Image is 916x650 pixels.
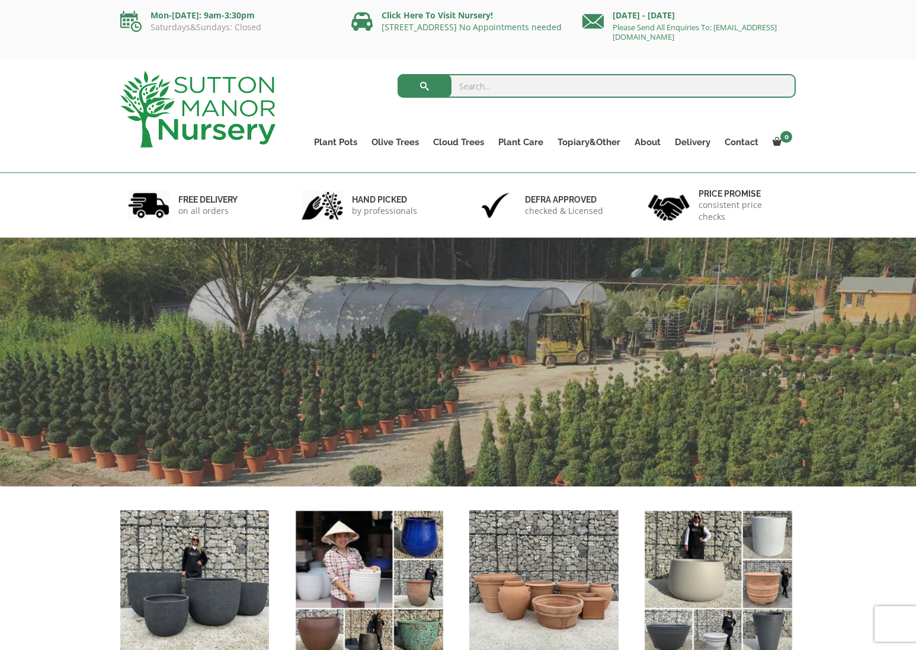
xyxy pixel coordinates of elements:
p: consistent price checks [699,199,789,223]
a: Plant Care [491,134,550,151]
p: by professionals [352,205,417,217]
h6: hand picked [352,194,417,205]
a: Olive Trees [364,134,426,151]
p: Saturdays&Sundays: Closed [120,23,334,32]
img: logo [120,71,276,148]
a: Contact [718,134,766,151]
img: 4.jpg [648,187,690,223]
a: About [627,134,668,151]
p: checked & Licensed [525,205,603,217]
p: [DATE] - [DATE] [582,8,796,23]
a: Plant Pots [307,134,364,151]
a: Delivery [668,134,718,151]
img: 3.jpg [475,190,516,220]
a: Cloud Trees [426,134,491,151]
a: Please Send All Enquiries To: [EMAIL_ADDRESS][DOMAIN_NAME] [613,22,777,42]
p: Mon-[DATE]: 9am-3:30pm [120,8,334,23]
a: Click Here To Visit Nursery! [382,9,493,21]
a: 0 [766,134,796,151]
p: on all orders [178,205,238,217]
h6: Price promise [699,188,789,199]
input: Search... [398,74,796,98]
span: 0 [780,131,792,143]
a: [STREET_ADDRESS] No Appointments needed [382,21,562,33]
h6: Defra approved [525,194,603,205]
img: 2.jpg [302,190,343,220]
h6: FREE DELIVERY [178,194,238,205]
a: Topiary&Other [550,134,627,151]
img: 1.jpg [128,190,169,220]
